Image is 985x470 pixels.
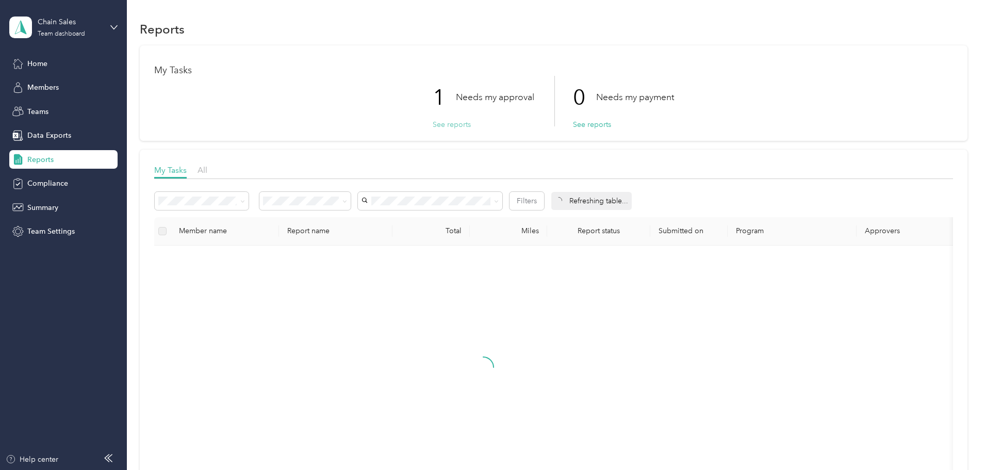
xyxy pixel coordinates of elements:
[555,226,642,235] span: Report status
[6,454,58,465] button: Help center
[154,165,187,175] span: My Tasks
[279,217,392,246] th: Report name
[728,217,857,246] th: Program
[27,58,47,69] span: Home
[573,119,611,130] button: See reports
[171,217,279,246] th: Member name
[38,31,85,37] div: Team dashboard
[927,412,985,470] iframe: Everlance-gr Chat Button Frame
[510,192,544,210] button: Filters
[596,91,674,104] p: Needs my payment
[857,217,960,246] th: Approvers
[27,106,48,117] span: Teams
[650,217,728,246] th: Submitted on
[198,165,207,175] span: All
[456,91,534,104] p: Needs my approval
[27,130,71,141] span: Data Exports
[27,178,68,189] span: Compliance
[27,154,54,165] span: Reports
[179,226,271,235] div: Member name
[433,76,456,119] p: 1
[27,226,75,237] span: Team Settings
[433,119,471,130] button: See reports
[27,202,58,213] span: Summary
[38,17,102,27] div: Chain Sales
[478,226,539,235] div: Miles
[154,65,953,76] h1: My Tasks
[551,192,632,210] div: Refreshing table...
[401,226,462,235] div: Total
[140,24,185,35] h1: Reports
[573,76,596,119] p: 0
[27,82,59,93] span: Members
